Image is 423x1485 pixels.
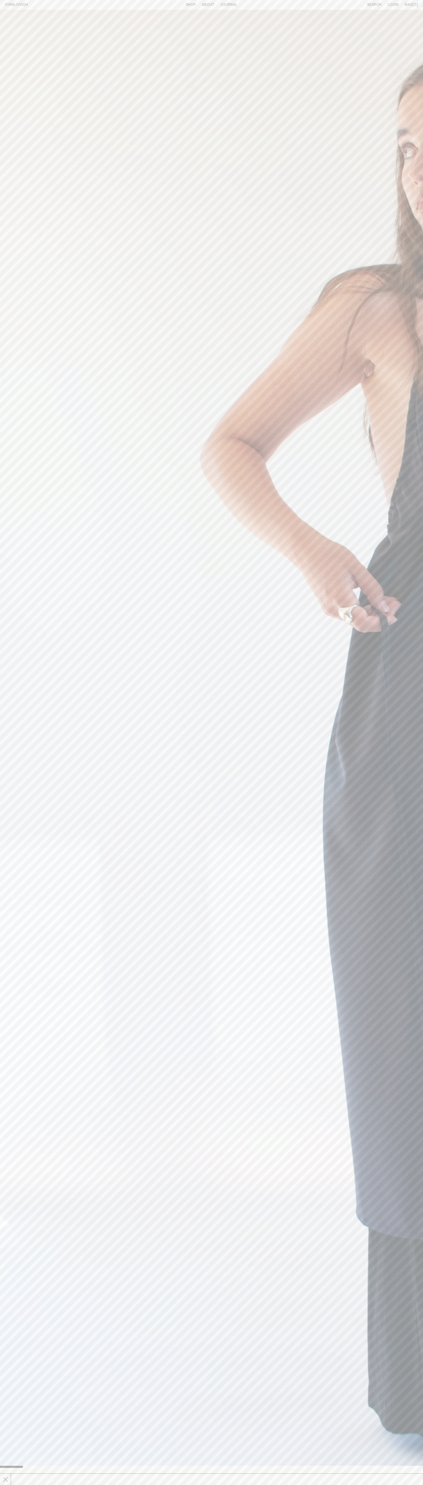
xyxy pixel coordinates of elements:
a: Home [5,3,28,7]
h2: Apron Dress [5,1473,105,1482]
summary: About [202,2,214,8]
a: Shop [186,3,196,7]
span: Bag [405,3,412,7]
a: Search [367,3,381,7]
a: Login [388,3,399,7]
span: [0] [412,3,418,7]
span: $380.00 [227,1473,244,1477]
a: Journal [220,3,237,7]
